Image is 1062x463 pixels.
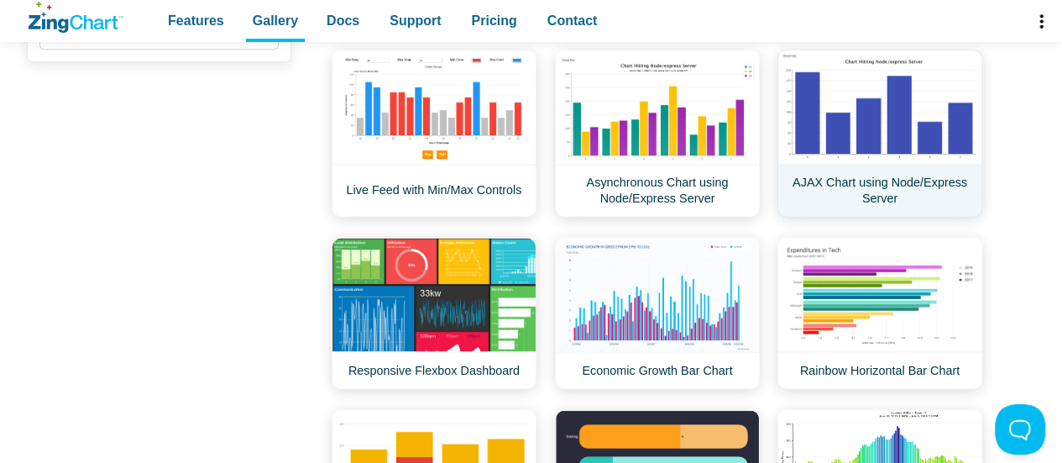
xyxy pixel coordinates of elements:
[777,237,982,389] a: Rainbow Horizontal Bar Chart
[29,2,123,33] a: ZingChart Logo. Click to return to the homepage
[547,9,598,32] span: Contact
[777,50,982,217] a: AJAX Chart using Node/Express Server
[555,237,760,389] a: Economic Growth Bar Chart
[555,50,760,217] a: Asynchronous Chart using Node/Express Server
[995,404,1045,455] iframe: Toggle Customer Support
[253,9,298,32] span: Gallery
[390,9,441,32] span: Support
[327,9,359,32] span: Docs
[168,9,224,32] span: Features
[332,50,536,217] a: Live Feed with Min/Max Controls
[471,9,516,32] span: Pricing
[332,237,536,389] a: Responsive Flexbox Dashboard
